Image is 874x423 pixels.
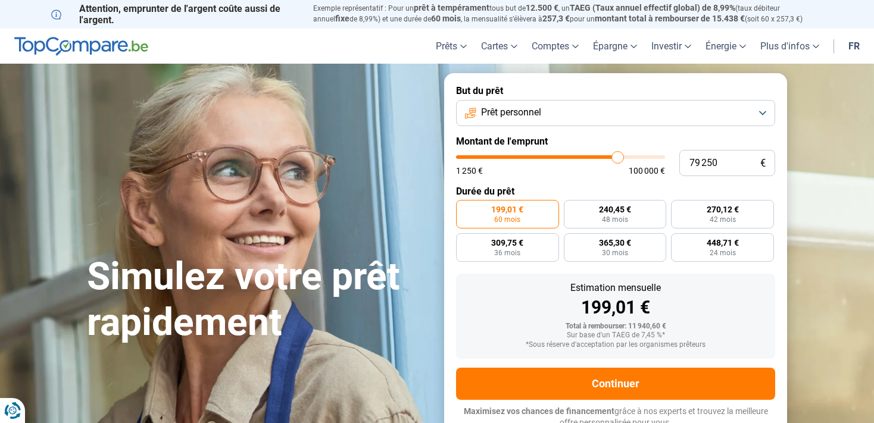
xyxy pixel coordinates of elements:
a: Comptes [525,29,586,64]
h1: Simulez votre prêt rapidement [87,254,430,346]
span: 1 250 € [456,167,483,175]
span: Prêt personnel [481,106,541,119]
span: 365,30 € [599,239,631,247]
span: 12.500 € [526,3,558,12]
a: Cartes [474,29,525,64]
span: 199,01 € [491,205,523,214]
button: Prêt personnel [456,100,775,126]
span: 270,12 € [707,205,739,214]
a: Investir [644,29,698,64]
span: 60 mois [494,216,520,223]
span: prêt à tempérament [414,3,489,12]
a: Épargne [586,29,644,64]
a: Prêts [429,29,474,64]
span: 30 mois [602,249,628,256]
a: Plus d'infos [753,29,826,64]
span: 36 mois [494,249,520,256]
span: 240,45 € [599,205,631,214]
p: Attention, emprunter de l'argent coûte aussi de l'argent. [51,3,299,26]
p: Exemple représentatif : Pour un tous but de , un (taux débiteur annuel de 8,99%) et une durée de ... [313,3,823,24]
span: fixe [335,14,349,23]
label: Durée du prêt [456,186,775,197]
span: 60 mois [431,14,461,23]
span: 309,75 € [491,239,523,247]
span: Maximisez vos chances de financement [464,406,614,416]
button: Continuer [456,368,775,400]
span: TAEG (Taux annuel effectif global) de 8,99% [570,3,735,12]
span: 100 000 € [629,167,665,175]
div: 199,01 € [466,299,766,317]
span: 48 mois [602,216,628,223]
span: € [760,158,766,168]
span: 42 mois [710,216,736,223]
span: 257,3 € [542,14,570,23]
div: Total à rembourser: 11 940,60 € [466,322,766,331]
div: *Sous réserve d'acceptation par les organismes prêteurs [466,341,766,349]
div: Estimation mensuelle [466,283,766,293]
img: TopCompare [14,37,148,56]
label: Montant de l'emprunt [456,136,775,147]
span: montant total à rembourser de 15.438 € [595,14,745,23]
div: Sur base d'un TAEG de 7,45 %* [466,331,766,340]
span: 448,71 € [707,239,739,247]
span: 24 mois [710,249,736,256]
label: But du prêt [456,85,775,96]
a: fr [841,29,867,64]
a: Énergie [698,29,753,64]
